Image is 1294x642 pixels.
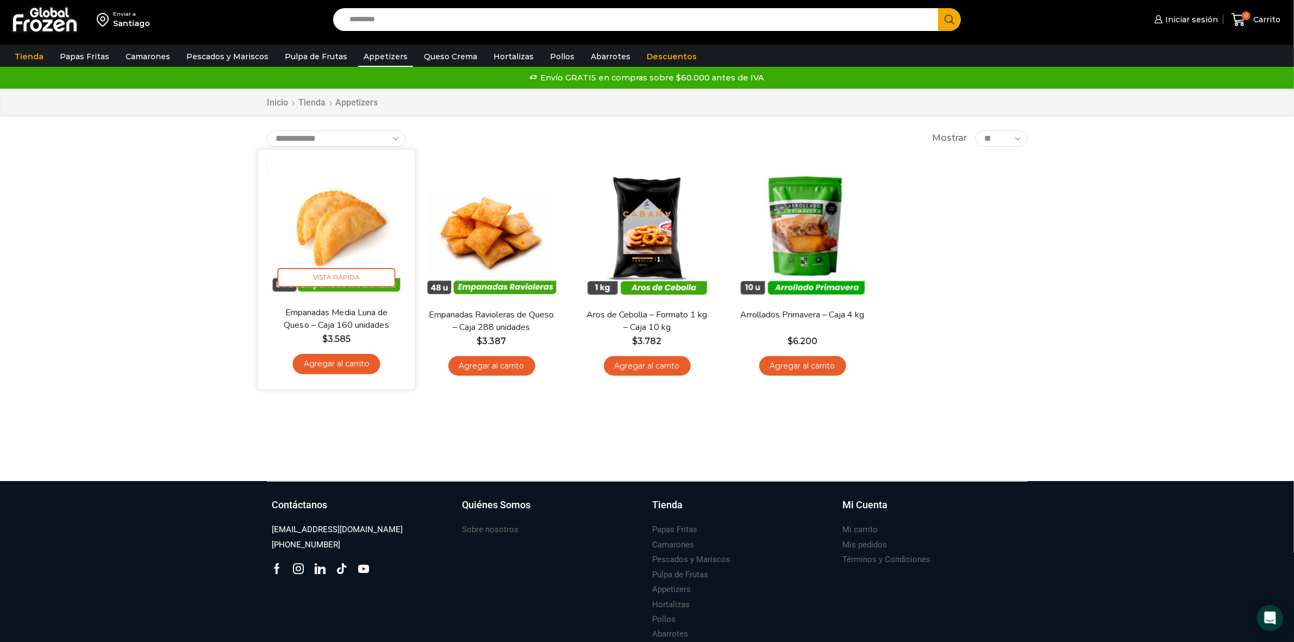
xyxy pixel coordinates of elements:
h3: Mi carrito [843,524,878,535]
a: Pollos [545,46,580,67]
a: Tienda [9,46,49,67]
h3: Mi Cuenta [843,498,888,512]
a: Tienda [298,97,327,109]
a: Abarrotes [585,46,636,67]
div: Enviar a [113,10,150,18]
h3: Términos y Condiciones [843,554,931,565]
div: Open Intercom Messenger [1257,605,1283,631]
h3: Contáctanos [272,498,328,512]
a: Papas Fritas [54,46,115,67]
a: Camarones [120,46,176,67]
h3: Tienda [653,498,683,512]
a: Pulpa de Frutas [279,46,353,67]
h3: Abarrotes [653,628,689,640]
span: Mostrar [932,132,967,145]
a: Hortalizas [653,597,690,612]
select: Pedido de la tienda [267,130,405,147]
a: Agregar al carrito: “Empanadas Ravioleras de Queso - Caja 288 unidades” [448,356,535,376]
h3: [EMAIL_ADDRESS][DOMAIN_NAME] [272,524,403,535]
a: Camarones [653,538,695,552]
a: Agregar al carrito: “Arrollados Primavera - Caja 4 kg” [759,356,846,376]
a: Pescados y Mariscos [653,552,731,567]
span: $ [633,336,638,346]
span: 0 [1242,11,1251,20]
a: Contáctanos [272,498,452,523]
bdi: 3.387 [477,336,507,346]
a: Abarrotes [653,627,689,641]
h1: Appetizers [336,97,378,108]
a: Pescados y Mariscos [181,46,274,67]
bdi: 3.782 [633,336,662,346]
a: Appetizers [358,46,413,67]
bdi: 3.585 [322,333,350,344]
a: [PHONE_NUMBER] [272,538,341,552]
span: $ [477,336,483,346]
span: $ [787,336,793,346]
a: Empanadas Media Luna de Queso – Caja 160 unidades [273,306,399,332]
bdi: 6.200 [787,336,817,346]
button: Search button [938,8,961,31]
h3: Pescados y Mariscos [653,554,731,565]
a: [EMAIL_ADDRESS][DOMAIN_NAME] [272,522,403,537]
a: Papas Fritas [653,522,698,537]
a: Pollos [653,612,676,627]
h3: Camarones [653,539,695,551]
a: Agregar al carrito: “Empanadas Media Luna de Queso - Caja 160 unidades” [292,354,380,374]
a: Mis pedidos [843,538,887,552]
a: Queso Crema [418,46,483,67]
h3: Hortalizas [653,599,690,610]
span: $ [322,333,327,344]
a: 0 Carrito [1229,7,1283,33]
span: Vista Rápida [277,268,395,287]
h3: Quiénes Somos [462,498,531,512]
h3: Appetizers [653,584,691,595]
img: address-field-icon.svg [97,10,113,29]
a: Descuentos [641,46,702,67]
h3: Pollos [653,614,676,625]
h3: Mis pedidos [843,539,887,551]
a: Mi carrito [843,522,878,537]
a: Hortalizas [488,46,539,67]
a: Quiénes Somos [462,498,642,523]
a: Empanadas Ravioleras de Queso – Caja 288 unidades [429,309,554,334]
a: Pulpa de Frutas [653,568,709,582]
a: Appetizers [653,582,691,597]
a: Mi Cuenta [843,498,1022,523]
a: Sobre nosotros [462,522,519,537]
h3: Papas Fritas [653,524,698,535]
h3: Sobre nosotros [462,524,519,535]
div: Santiago [113,18,150,29]
a: Iniciar sesión [1152,9,1218,30]
a: Aros de Cebolla – Formato 1 kg – Caja 10 kg [584,309,709,334]
a: Términos y Condiciones [843,552,931,567]
a: Inicio [267,97,289,109]
h3: Pulpa de Frutas [653,569,709,581]
span: Iniciar sesión [1162,14,1218,25]
a: Agregar al carrito: “Aros de Cebolla - Formato 1 kg - Caja 10 kg” [604,356,691,376]
h3: [PHONE_NUMBER] [272,539,341,551]
nav: Breadcrumb [267,97,378,109]
a: Arrollados Primavera – Caja 4 kg [740,309,865,321]
span: Carrito [1251,14,1280,25]
a: Tienda [653,498,832,523]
